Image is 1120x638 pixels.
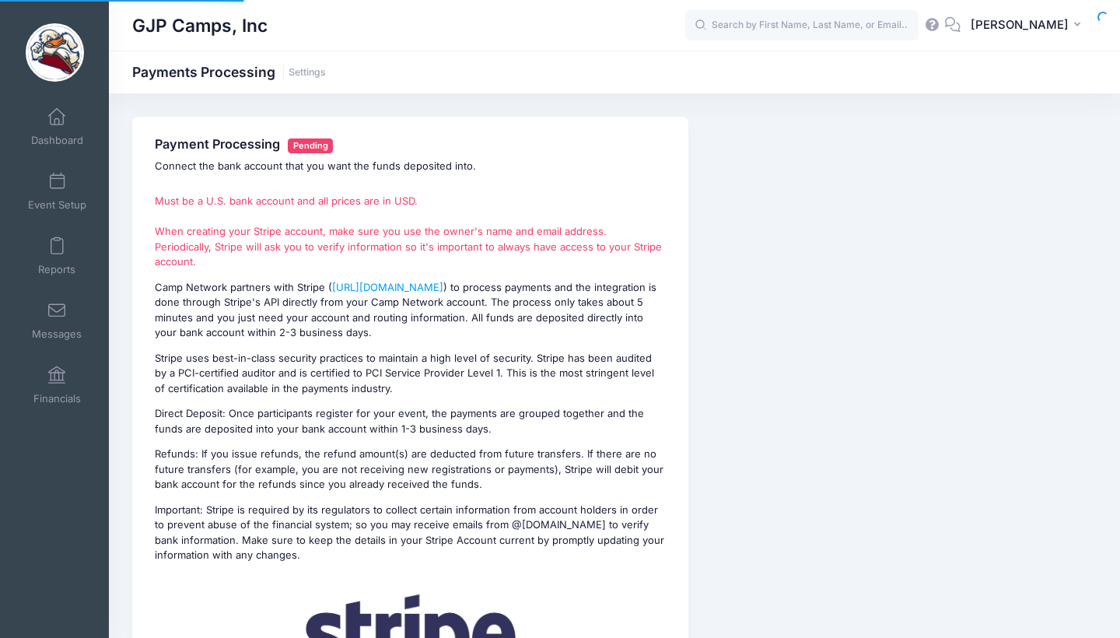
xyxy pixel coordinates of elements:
[155,406,666,436] p: Direct Deposit: Once participants register for your event, the payments are grouped together and ...
[961,8,1097,44] button: [PERSON_NAME]
[289,67,326,79] a: Settings
[155,503,666,563] p: Important: Stripe is required by its regulators to collect certain information from account holde...
[33,392,81,405] span: Financials
[20,229,94,283] a: Reports
[155,137,666,153] h4: Payment Processing
[155,447,666,493] p: Refunds: If you issue refunds, the refund amount(s) are deducted from future transfers. If there ...
[32,328,82,341] span: Messages
[20,358,94,412] a: Financials
[971,16,1069,33] span: [PERSON_NAME]
[132,8,268,44] h1: GJP Camps, Inc
[155,280,666,341] p: Camp Network partners with Stripe ( ) to process payments and the integration is done through Str...
[288,138,333,153] span: Pending
[20,293,94,348] a: Messages
[685,10,919,41] input: Search by First Name, Last Name, or Email...
[28,198,86,212] span: Event Setup
[132,64,326,80] h1: Payments Processing
[26,23,84,82] img: GJP Camps, Inc
[332,281,443,293] a: [URL][DOMAIN_NAME]
[155,159,666,174] p: Connect the bank account that you want the funds deposited into.
[155,351,666,397] p: Stripe uses best-in-class security practices to maintain a high level of security. Stripe has bee...
[20,164,94,219] a: Event Setup
[20,100,94,154] a: Dashboard
[38,263,75,276] span: Reports
[155,194,666,270] p: Must be a U.S. bank account and all prices are in USD. When creating your Stripe account, make su...
[31,134,83,147] span: Dashboard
